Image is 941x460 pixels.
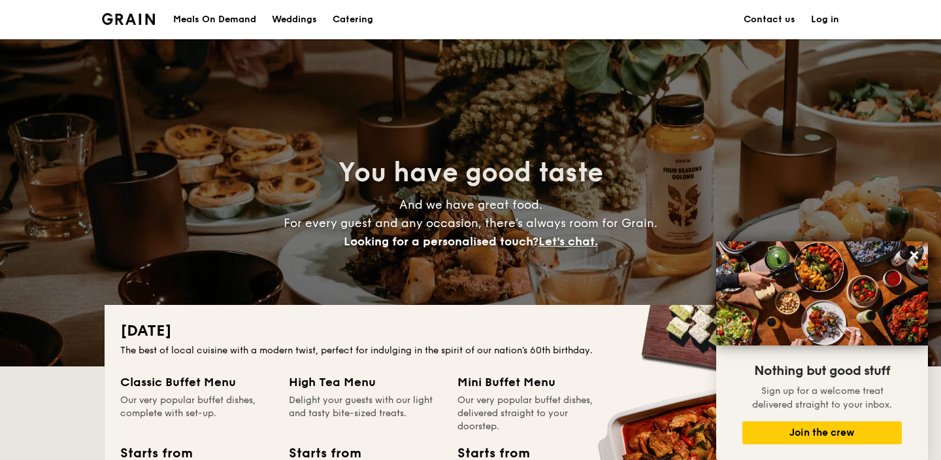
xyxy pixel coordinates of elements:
span: Sign up for a welcome treat delivered straight to your inbox. [752,385,892,410]
span: Looking for a personalised touch? [344,234,538,249]
div: Delight your guests with our light and tasty bite-sized treats. [289,394,442,433]
span: Nothing but good stuff [754,363,890,379]
button: Close [904,245,925,266]
a: Logotype [102,13,155,25]
img: DSC07876-Edit02-Large.jpeg [716,241,928,345]
div: Classic Buffet Menu [120,373,273,391]
img: Grain [102,13,155,25]
span: You have good taste [338,157,603,188]
div: Our very popular buffet dishes, complete with set-up. [120,394,273,433]
button: Join the crew [742,421,902,444]
h2: [DATE] [120,321,821,342]
div: Our very popular buffet dishes, delivered straight to your doorstep. [457,394,610,433]
div: The best of local cuisine with a modern twist, perfect for indulging in the spirit of our nation’... [120,344,821,357]
span: And we have great food. For every guest and any occasion, there’s always room for Grain. [284,198,657,249]
span: Let's chat. [538,234,598,249]
div: High Tea Menu [289,373,442,391]
div: Mini Buffet Menu [457,373,610,391]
